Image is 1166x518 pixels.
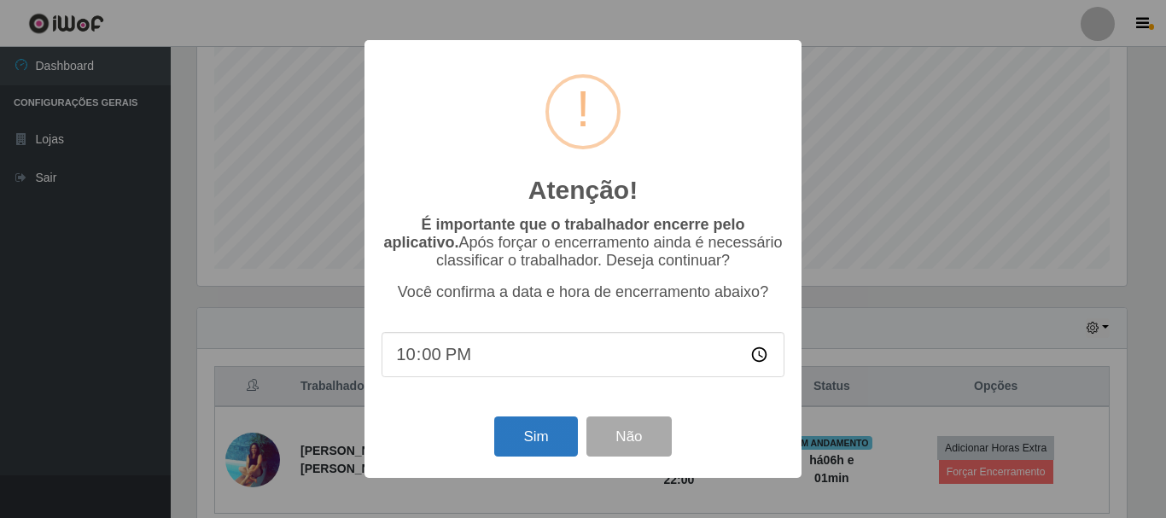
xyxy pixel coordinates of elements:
[382,283,784,301] p: Você confirma a data e hora de encerramento abaixo?
[586,416,671,457] button: Não
[383,216,744,251] b: É importante que o trabalhador encerre pelo aplicativo.
[494,416,577,457] button: Sim
[382,216,784,270] p: Após forçar o encerramento ainda é necessário classificar o trabalhador. Deseja continuar?
[528,175,638,206] h2: Atenção!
